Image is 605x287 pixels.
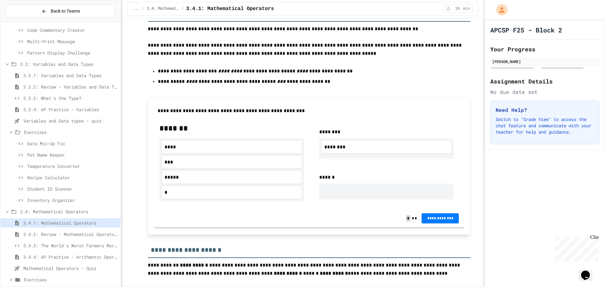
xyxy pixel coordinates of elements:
span: Exercises [24,129,118,135]
span: Data Mix-Up Fix [27,140,118,147]
span: Exercises [24,276,118,283]
span: 3.3.4: AP Practice - Variables [23,106,118,113]
span: Code Commentary Creator [27,27,118,33]
span: 3.3.3: What's the Type? [23,95,118,101]
div: My Account [490,3,509,17]
span: 3.4: Mathematical Operators [147,6,179,11]
span: 3.3.1: Variables and Data Types [23,72,118,79]
h1: APCSP F25 - Block 2 [490,26,562,34]
iframe: chat widget [553,234,599,261]
span: Multi-Print Message [27,38,118,45]
span: 3.3: Variables and Data Types [20,61,118,67]
span: min [463,6,470,11]
span: 3.3.2: Review - Variables and Data Types [23,83,118,90]
span: Pet Name Keeper [27,152,118,158]
h3: Need Help? [496,106,594,114]
span: Back to Teams [51,8,80,14]
span: Mathematical Operators - Quiz [23,265,118,272]
span: 3.4: Mathematical Operators [20,208,118,215]
span: Pattern Display Challenge [27,49,118,56]
span: Temperature Converter [27,163,118,169]
div: Chat with us now!Close [3,3,43,40]
span: / [142,6,144,11]
iframe: chat widget [579,262,599,281]
span: 10 [452,6,463,11]
span: ... [133,6,140,11]
span: Inventory Organizer [27,197,118,204]
p: Switch to "Grade View" to access the chat feature and communicate with your teacher for help and ... [496,116,594,135]
span: 3.4.1: Mathematical Operators [186,5,274,13]
span: Student ID Scanner [27,186,118,192]
span: 3.4.2: Review - Mathematical Operators [23,231,118,238]
h2: Assignment Details [490,77,599,86]
span: 3.4.4: AP Practice - Arithmetic Operators [23,254,118,260]
div: [PERSON_NAME] [492,59,597,64]
span: Recipe Calculator [27,174,118,181]
span: 3.4.3: The World's Worst Farmers Market [23,242,118,249]
span: / [181,6,184,11]
button: Back to Teams [6,4,115,18]
span: Variables and Data types - quiz [23,118,118,124]
div: No due date set [490,88,599,96]
span: 3.4.1: Mathematical Operators [23,220,118,226]
h2: Your Progress [490,45,599,54]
